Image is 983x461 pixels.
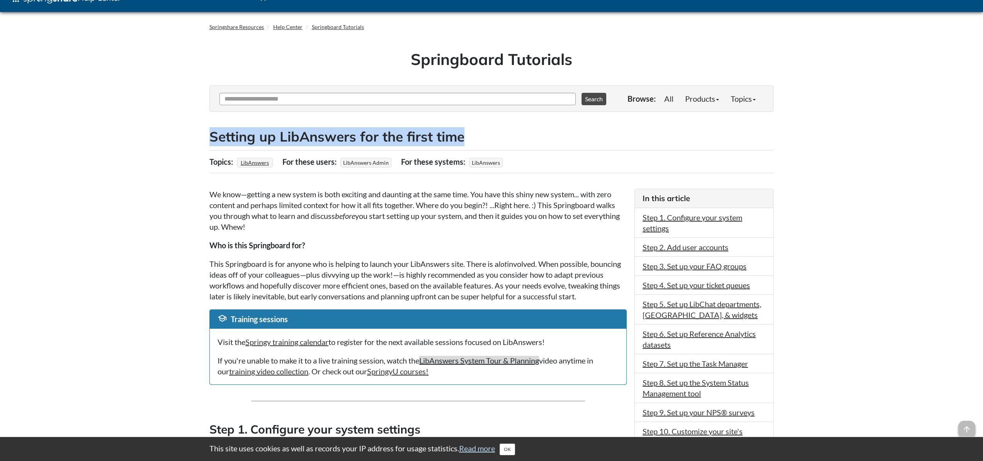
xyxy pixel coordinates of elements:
a: Step 8. Set up the System Status Management tool [643,378,749,398]
a: Step 4. Set up your ticket queues [643,280,750,290]
h2: Setting up LibAnswers for the first time [209,127,774,146]
em: before [335,211,355,220]
span: arrow_upward [958,421,975,438]
a: Step 1. Configure your system settings [643,213,742,233]
p: Visit the to register for the next available sessions focused on LibAnswers! [218,336,619,347]
button: Close [500,444,515,455]
span: school [218,314,227,323]
a: arrow_upward [958,422,975,431]
a: LibAnswers System Tour & Planning [419,356,539,365]
a: Step 3. Set up your FAQ groups [643,261,747,271]
button: Search [582,93,606,105]
a: training video collection [229,367,308,376]
p: If you're unable to make it to a live training session, watch the video anytime in our . Or check... [218,355,619,377]
a: Step 2. Add user accounts [643,242,728,252]
p: We know—getting a new system is both exciting and daunting at the same time. You have this shiny ... [209,189,627,232]
h1: Springboard Tutorials [215,48,768,70]
a: Step 9. Set up your NPS® surveys [643,408,755,417]
span: Training sessions [231,314,288,324]
a: Step 7. Set up the Task Manager [643,359,748,368]
em: lot [498,259,507,268]
a: Step 5. Set up LibChat departments, [GEOGRAPHIC_DATA], & widgets [643,299,761,319]
div: For these users: [282,154,338,169]
div: For these systems: [401,154,467,169]
p: This Springboard is for anyone who is helping to launch your LibAnswers site. There is a involved... [209,258,627,302]
span: LibAnswers [469,158,503,167]
a: LibAnswers [240,157,270,168]
a: Read more [459,444,495,453]
span: LibAnswers Admin [340,158,391,167]
h3: In this article [643,193,765,204]
a: Products [679,91,725,106]
p: Browse: [628,93,656,104]
a: Step 10. Customize your site's domain name [643,427,743,447]
a: Help Center [273,24,303,30]
h3: Step 1. Configure your system settings [209,421,627,439]
a: Topics [725,91,762,106]
a: Step 6. Set up Reference Analytics datasets [643,329,756,349]
a: SpringyU courses! [367,367,429,376]
a: All [658,91,679,106]
a: Springboard Tutorials [312,24,364,30]
strong: Who is this Springboard for? [209,241,305,250]
a: Springy training calendar [245,337,328,347]
div: This site uses cookies as well as records your IP address for usage statistics. [202,443,781,455]
div: Topics: [209,154,235,169]
a: Springshare Resources [209,24,264,30]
